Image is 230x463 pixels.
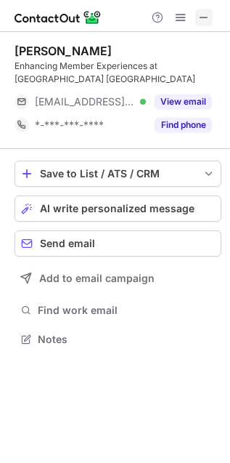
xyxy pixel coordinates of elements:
[15,60,221,86] div: Enhancing Member Experiences at [GEOGRAPHIC_DATA] [GEOGRAPHIC_DATA]
[38,304,215,317] span: Find work email
[15,230,221,257] button: Send email
[38,333,215,346] span: Notes
[39,273,155,284] span: Add to email campaign
[35,95,135,108] span: [EMAIL_ADDRESS][DOMAIN_NAME]
[40,203,194,214] span: AI write personalized message
[155,94,212,109] button: Reveal Button
[15,161,221,187] button: save-profile-one-click
[15,329,221,350] button: Notes
[15,300,221,321] button: Find work email
[40,238,95,249] span: Send email
[15,44,112,58] div: [PERSON_NAME]
[155,118,212,132] button: Reveal Button
[15,265,221,291] button: Add to email campaign
[15,196,221,222] button: AI write personalized message
[15,9,102,26] img: ContactOut v5.3.10
[40,168,196,180] div: Save to List / ATS / CRM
